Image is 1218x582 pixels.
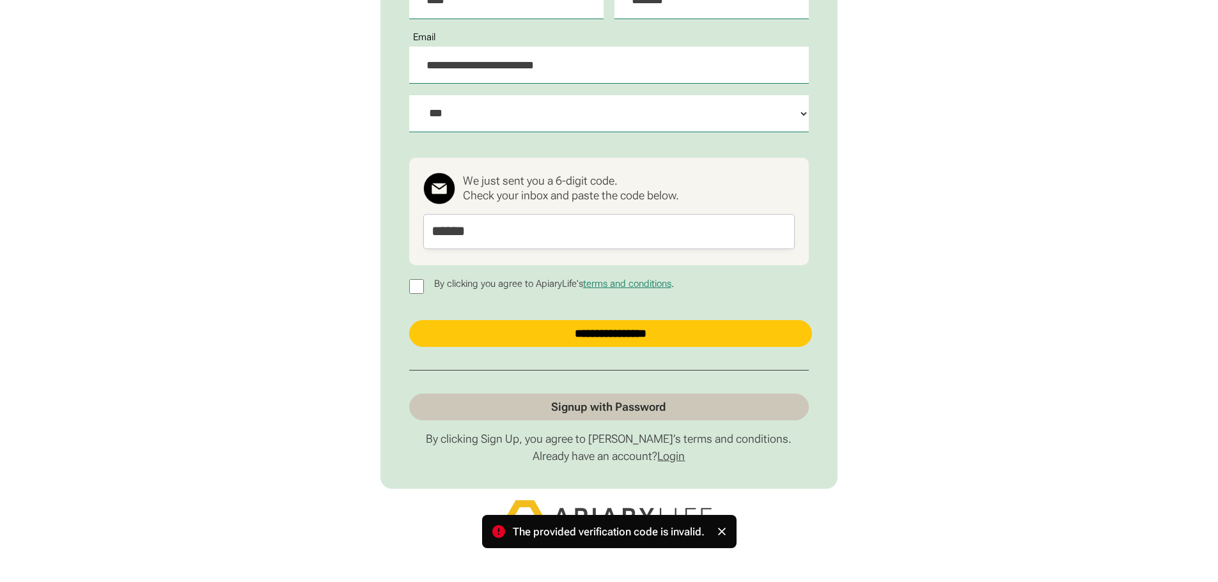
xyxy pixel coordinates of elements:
[409,432,809,446] p: By clicking Sign Up, you agree to [PERSON_NAME]’s terms and conditions.
[409,32,441,43] label: Email
[430,279,679,289] p: By clicking you agree to ApiaryLife's .
[409,394,809,420] a: Signup with Password
[657,449,685,463] a: Login
[463,174,679,203] div: We just sent you a 6-digit code. Check your inbox and paste the code below.
[409,449,809,463] p: Already have an account?
[583,278,671,289] a: terms and conditions
[513,523,705,540] div: The provided verification code is invalid.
